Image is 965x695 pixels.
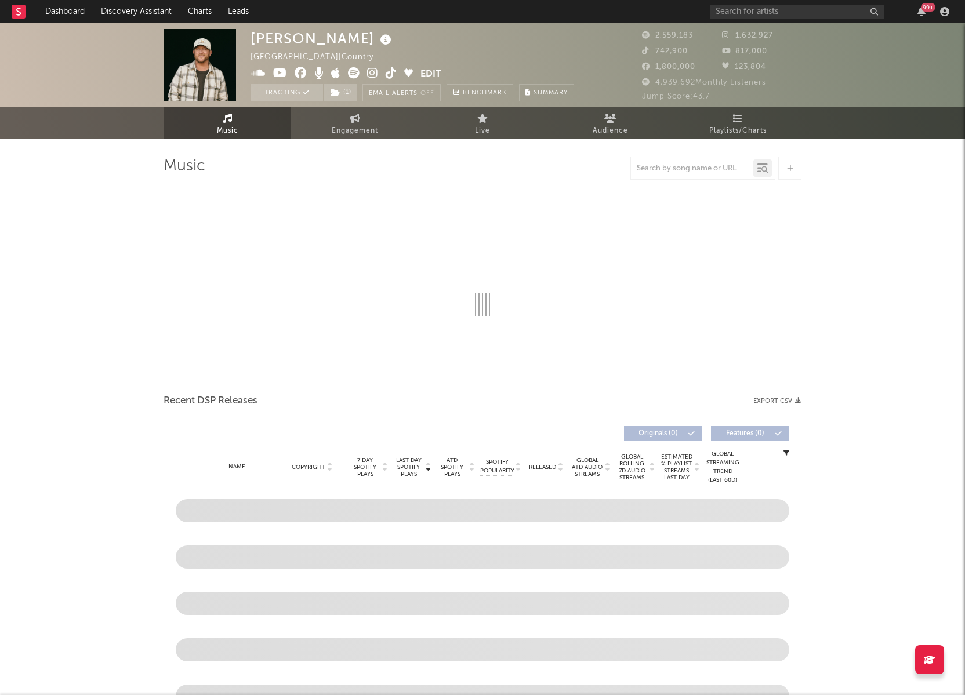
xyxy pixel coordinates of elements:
span: Global ATD Audio Streams [571,457,603,478]
span: ( 1 ) [323,84,357,101]
span: Summary [534,90,568,96]
span: 123,804 [722,63,766,71]
button: Features(0) [711,426,789,441]
span: Engagement [332,124,378,138]
button: Email AlertsOff [362,84,441,101]
span: Audience [593,124,628,138]
a: Benchmark [447,84,513,101]
div: [PERSON_NAME] [251,29,394,48]
a: Music [164,107,291,139]
span: Recent DSP Releases [164,394,257,408]
a: Engagement [291,107,419,139]
span: Last Day Spotify Plays [393,457,424,478]
span: Music [217,124,238,138]
span: Live [475,124,490,138]
button: 99+ [917,7,926,16]
span: 1,632,927 [722,32,773,39]
button: Export CSV [753,398,801,405]
span: 7 Day Spotify Plays [350,457,380,478]
span: Estimated % Playlist Streams Last Day [661,453,692,481]
a: Live [419,107,546,139]
div: [GEOGRAPHIC_DATA] | Country [251,50,387,64]
span: Originals ( 0 ) [632,430,685,437]
span: Copyright [292,464,325,471]
button: Originals(0) [624,426,702,441]
span: 1,800,000 [642,63,695,71]
input: Search for artists [710,5,884,19]
span: 817,000 [722,48,767,55]
span: Released [529,464,556,471]
em: Off [420,90,434,97]
a: Audience [546,107,674,139]
div: Global Streaming Trend (Last 60D) [705,450,740,485]
input: Search by song name or URL [631,164,753,173]
span: Jump Score: 43.7 [642,93,710,100]
button: Tracking [251,84,323,101]
span: 742,900 [642,48,688,55]
button: Summary [519,84,574,101]
span: Features ( 0 ) [719,430,772,437]
span: 2,559,183 [642,32,693,39]
span: Global Rolling 7D Audio Streams [616,453,648,481]
span: 4,939,692 Monthly Listeners [642,79,766,86]
span: Playlists/Charts [709,124,767,138]
span: Spotify Popularity [480,458,514,475]
div: Name [199,463,275,471]
button: Edit [420,67,441,82]
span: Benchmark [463,86,507,100]
div: 99 + [921,3,935,12]
span: ATD Spotify Plays [437,457,467,478]
a: Playlists/Charts [674,107,801,139]
button: (1) [324,84,357,101]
